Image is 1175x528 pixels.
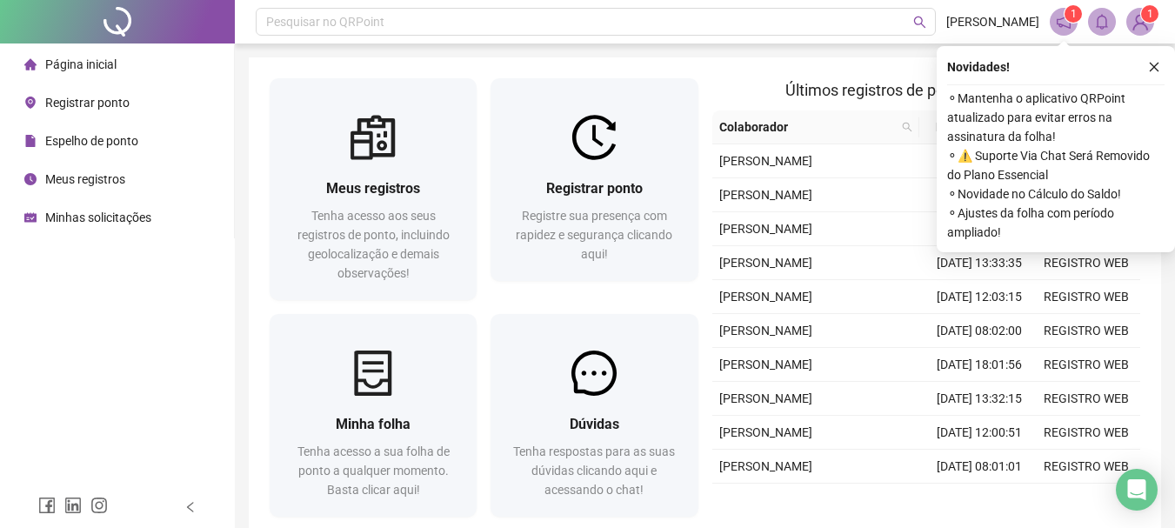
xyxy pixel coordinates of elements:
[1065,5,1082,23] sup: 1
[297,209,450,280] span: Tenha acesso aos seus registros de ponto, incluindo geolocalização e demais observações!
[926,416,1033,450] td: [DATE] 12:00:51
[919,110,1023,144] th: Data/Hora
[1127,9,1153,35] img: 89836
[1033,246,1140,280] td: REGISTRO WEB
[491,78,698,281] a: Registrar pontoRegistre sua presença com rapidez e segurança clicando aqui!
[926,382,1033,416] td: [DATE] 13:32:15
[570,416,619,432] span: Dúvidas
[270,78,477,300] a: Meus registrosTenha acesso aos seus registros de ponto, incluindo geolocalização e demais observa...
[24,97,37,109] span: environment
[926,484,1033,518] td: [DATE] 18:00:22
[719,188,812,202] span: [PERSON_NAME]
[1033,416,1140,450] td: REGISTRO WEB
[326,180,420,197] span: Meus registros
[1147,8,1153,20] span: 1
[719,290,812,304] span: [PERSON_NAME]
[516,209,672,261] span: Registre sua presença com rapidez e segurança clicando aqui!
[719,256,812,270] span: [PERSON_NAME]
[45,96,130,110] span: Registrar ponto
[1033,484,1140,518] td: REGISTRO WEB
[546,180,643,197] span: Registrar ponto
[38,497,56,514] span: facebook
[1148,61,1160,73] span: close
[719,358,812,371] span: [PERSON_NAME]
[1033,348,1140,382] td: REGISTRO WEB
[946,12,1039,31] span: [PERSON_NAME]
[24,173,37,185] span: clock-circle
[785,81,1066,99] span: Últimos registros de ponto sincronizados
[719,222,812,236] span: [PERSON_NAME]
[947,204,1165,242] span: ⚬ Ajustes da folha com período ampliado!
[902,122,912,132] span: search
[336,416,411,432] span: Minha folha
[926,117,1002,137] span: Data/Hora
[719,459,812,473] span: [PERSON_NAME]
[926,246,1033,280] td: [DATE] 13:33:35
[926,314,1033,348] td: [DATE] 08:02:00
[297,444,450,497] span: Tenha acesso a sua folha de ponto a qualquer momento. Basta clicar aqui!
[1033,280,1140,314] td: REGISTRO WEB
[24,135,37,147] span: file
[90,497,108,514] span: instagram
[45,57,117,71] span: Página inicial
[1033,450,1140,484] td: REGISTRO WEB
[24,211,37,224] span: schedule
[1141,5,1158,23] sup: Atualize o seu contato no menu Meus Dados
[270,314,477,517] a: Minha folhaTenha acesso a sua folha de ponto a qualquer momento. Basta clicar aqui!
[64,497,82,514] span: linkedin
[913,16,926,29] span: search
[719,324,812,338] span: [PERSON_NAME]
[513,444,675,497] span: Tenha respostas para as suas dúvidas clicando aqui e acessando o chat!
[491,314,698,517] a: DúvidasTenha respostas para as suas dúvidas clicando aqui e acessando o chat!
[1033,382,1140,416] td: REGISTRO WEB
[1071,8,1077,20] span: 1
[719,391,812,405] span: [PERSON_NAME]
[926,212,1033,246] td: [DATE] 18:03:13
[45,211,151,224] span: Minhas solicitações
[947,184,1165,204] span: ⚬ Novidade no Cálculo do Saldo!
[719,154,812,168] span: [PERSON_NAME]
[947,57,1010,77] span: Novidades !
[898,114,916,140] span: search
[1056,14,1072,30] span: notification
[1116,469,1158,511] div: Open Intercom Messenger
[926,144,1033,178] td: [DATE] 12:16:06
[719,425,812,439] span: [PERSON_NAME]
[184,501,197,513] span: left
[45,134,138,148] span: Espelho de ponto
[45,172,125,186] span: Meus registros
[926,348,1033,382] td: [DATE] 18:01:56
[1094,14,1110,30] span: bell
[926,178,1033,212] td: [DATE] 08:00:46
[926,280,1033,314] td: [DATE] 12:03:15
[24,58,37,70] span: home
[947,146,1165,184] span: ⚬ ⚠️ Suporte Via Chat Será Removido do Plano Essencial
[947,89,1165,146] span: ⚬ Mantenha o aplicativo QRPoint atualizado para evitar erros na assinatura da folha!
[1033,314,1140,348] td: REGISTRO WEB
[719,117,896,137] span: Colaborador
[926,450,1033,484] td: [DATE] 08:01:01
